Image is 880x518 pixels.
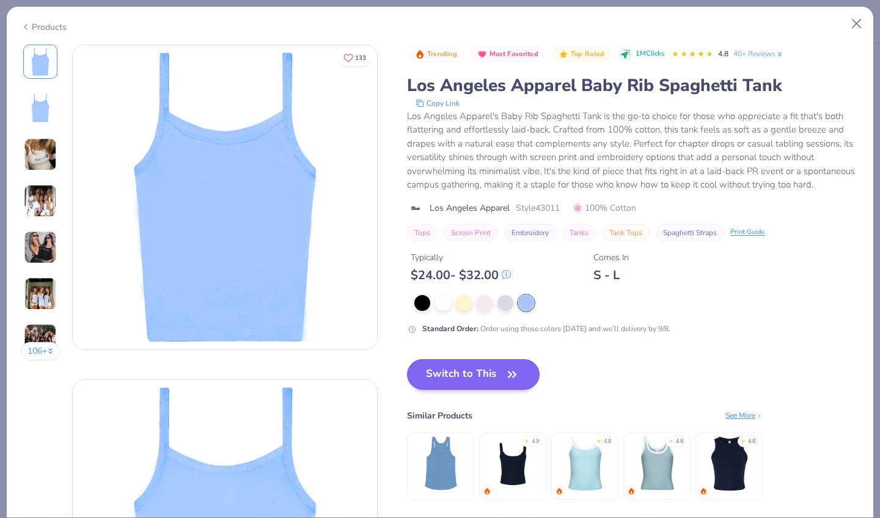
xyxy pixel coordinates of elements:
[559,49,568,59] img: Top Rated sort
[555,487,563,495] img: trending.gif
[552,46,610,62] button: Badge Button
[748,437,755,446] div: 4.8
[504,224,556,241] button: Embroidery
[484,434,542,492] img: Bella Canvas Ladies' Micro Ribbed Scoop Tank
[676,437,683,446] div: 4.8
[408,46,463,62] button: Badge Button
[656,224,724,241] button: Spaghetti Straps
[562,224,596,241] button: Tanks
[24,324,57,357] img: User generated content
[490,51,538,57] span: Most Favorited
[602,224,650,241] button: Tank Tops
[427,51,457,57] span: Trending
[24,138,57,171] img: User generated content
[407,224,438,241] button: Tops
[407,409,472,422] div: Similar Products
[411,251,511,264] div: Typically
[845,12,868,35] button: Close
[338,49,372,67] button: Like
[672,45,713,64] div: 4.8 Stars
[24,231,57,264] img: User generated content
[411,268,511,283] div: $ 24.00 - $ 32.00
[73,45,377,349] img: Front
[21,21,67,34] div: Products
[718,49,728,59] span: 4.8
[483,487,491,495] img: trending.gif
[730,227,765,238] div: Print Guide
[21,342,61,360] button: 106+
[24,277,57,310] img: User generated content
[532,437,539,446] div: 4.9
[669,437,673,442] div: ★
[556,434,614,492] img: Fresh Prints Cali Camisole Top
[741,437,746,442] div: ★
[477,49,487,59] img: Most Favorited sort
[407,203,424,213] img: brand logo
[516,202,560,214] span: Style 43011
[725,410,763,421] div: See More
[415,49,425,59] img: Trending sort
[628,487,635,495] img: trending.gif
[407,74,859,97] div: Los Angeles Apparel Baby Rib Spaghetti Tank
[26,93,55,123] img: Back
[524,437,529,442] div: ★
[604,437,611,446] div: 4.8
[422,323,670,334] div: Order using these colors [DATE] and we’ll delivery by 9/8.
[422,324,479,334] strong: Standard Order :
[700,487,707,495] img: trending.gif
[596,437,601,442] div: ★
[430,202,510,214] span: Los Angeles Apparel
[444,224,498,241] button: Screen Print
[407,359,540,390] button: Switch to This
[412,434,470,492] img: Los Angeles Apparel Tri Blend Racerback Tank 3.7oz
[24,184,57,217] img: User generated content
[412,97,463,109] button: copy to clipboard
[471,46,544,62] button: Badge Button
[26,47,55,76] img: Front
[355,55,366,61] span: 133
[573,202,636,214] span: 100% Cotton
[700,434,758,492] img: Bella + Canvas Ladies' Micro Ribbed Racerback Tank
[636,49,664,59] span: 1M Clicks
[571,51,605,57] span: Top Rated
[733,48,784,59] a: 40+ Reviews
[593,268,629,283] div: S - L
[628,434,686,492] img: Fresh Prints Sunset Blvd Ribbed Scoop Tank Top
[407,109,859,192] div: Los Angeles Apparel's Baby Rib Spaghetti Tank is the go-to choice for those who appreciate a fit ...
[593,251,629,264] div: Comes In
